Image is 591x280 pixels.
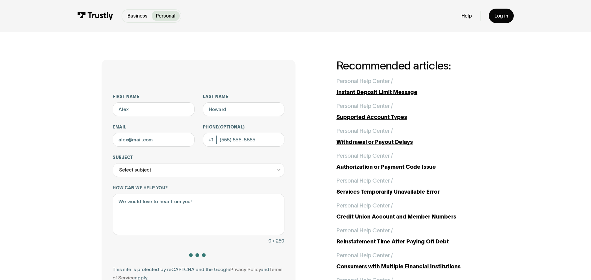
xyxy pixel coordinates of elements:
[336,238,489,246] div: Reinstatement Time After Paying Off Debt
[461,13,472,19] a: Help
[113,133,195,147] input: alex@mail.com
[152,11,180,21] a: Personal
[230,267,261,272] a: Privacy Policy
[113,155,284,160] label: Subject
[336,177,489,196] a: Personal Help Center /Services Temporarily Unavailable Error
[336,102,489,121] a: Personal Help Center /Supported Account Types
[113,102,195,116] input: Alex
[336,152,489,171] a: Personal Help Center /Authorization or Payment Code Issue
[336,163,489,171] div: Authorization or Payment Code Issue
[336,251,393,260] div: Personal Help Center /
[113,94,195,100] label: First name
[336,60,489,72] h2: Recommended articles:
[336,227,393,235] div: Personal Help Center /
[336,77,489,97] a: Personal Help Center /Instant Deposit Limit Message
[113,124,195,130] label: Email
[336,227,489,246] a: Personal Help Center /Reinstatement Time After Paying Off Debt
[336,202,489,221] a: Personal Help Center /Credit Union Account and Member Numbers
[119,166,151,174] div: Select subject
[489,9,514,23] a: Log in
[203,124,285,130] label: Phone
[203,94,285,100] label: Last name
[123,11,152,21] a: Business
[336,113,489,121] div: Supported Account Types
[336,213,489,221] div: Credit Union Account and Member Numbers
[336,262,489,271] div: Consumers with Multiple Financial Institutions
[273,237,284,245] div: / 250
[113,185,284,191] label: How can we help you?
[336,188,489,196] div: Services Temporarily Unavailable Error
[336,77,393,85] div: Personal Help Center /
[203,102,285,116] input: Howard
[77,12,113,20] img: Trustly Logo
[336,127,393,135] div: Personal Help Center /
[203,133,285,147] input: (555) 555-5555
[494,13,508,19] div: Log in
[156,12,175,20] p: Personal
[218,125,245,129] span: (Optional)
[336,202,393,210] div: Personal Help Center /
[336,88,489,97] div: Instant Deposit Limit Message
[268,237,271,245] div: 0
[336,138,489,146] div: Withdrawal or Payout Delays
[336,102,393,110] div: Personal Help Center /
[336,127,489,146] a: Personal Help Center /Withdrawal or Payout Delays
[336,152,393,160] div: Personal Help Center /
[336,251,489,271] a: Personal Help Center /Consumers with Multiple Financial Institutions
[336,177,393,185] div: Personal Help Center /
[127,12,147,20] p: Business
